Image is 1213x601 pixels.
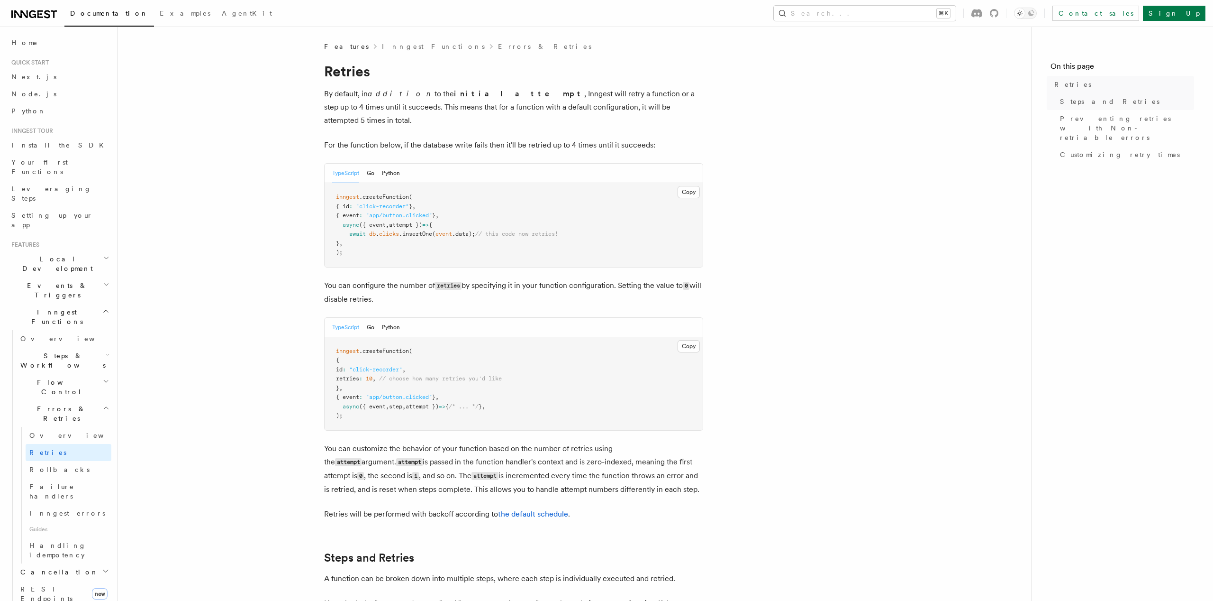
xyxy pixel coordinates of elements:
span: } [479,403,482,410]
span: , [482,403,485,410]
a: Preventing retries with Non-retriable errors [1056,110,1194,146]
span: { event [336,212,359,219]
span: retries [336,375,359,382]
span: . [376,231,379,237]
span: : [359,394,362,400]
span: Overview [20,335,118,342]
span: Features [8,241,39,249]
span: } [432,394,435,400]
span: Guides [26,522,111,537]
span: ( [409,194,412,200]
span: Inngest Functions [8,307,102,326]
a: Inngest errors [26,505,111,522]
span: , [435,212,439,219]
button: Errors & Retries [17,400,111,427]
a: Errors & Retries [498,42,591,51]
span: .createFunction [359,348,409,354]
span: Rollbacks [29,466,90,473]
em: addition [368,89,435,98]
span: Steps & Workflows [17,351,106,370]
a: Overview [17,330,111,347]
span: => [422,222,429,228]
span: Next.js [11,73,56,81]
span: AgentKit [222,9,272,17]
span: Overview [29,432,127,439]
a: AgentKit [216,3,278,26]
span: Retries [1054,80,1091,89]
button: TypeScript [332,164,359,183]
span: id [336,366,343,373]
a: Customizing retry times [1056,146,1194,163]
span: Local Development [8,254,103,273]
a: Failure handlers [26,478,111,505]
a: Retries [26,444,111,461]
span: "app/button.clicked" [366,212,432,219]
span: Cancellation [17,567,99,577]
span: attempt }) [389,222,422,228]
span: Features [324,42,369,51]
p: You can configure the number of by specifying it in your function configuration. Setting the valu... [324,279,703,306]
code: 1 [412,472,419,480]
span: new [92,588,108,600]
p: You can customize the behavior of your function based on the number of retries using the argument... [324,442,703,496]
a: Examples [154,3,216,26]
span: ( [432,231,435,237]
a: Retries [1050,76,1194,93]
p: Retries will be performed with backoff according to . [324,508,703,521]
span: Examples [160,9,210,17]
span: Documentation [70,9,148,17]
a: Setting up your app [8,207,111,233]
span: } [336,240,339,247]
span: attempt }) [406,403,439,410]
span: Install the SDK [11,141,109,149]
span: ( [409,348,412,354]
button: Python [382,318,400,337]
span: event [435,231,452,237]
a: Home [8,34,111,51]
code: 0 [683,282,689,290]
span: } [336,385,339,391]
span: { [445,403,449,410]
kbd: ⌘K [937,9,950,18]
span: Home [11,38,38,47]
button: Copy [678,340,700,352]
a: Node.js [8,85,111,102]
button: Go [367,164,374,183]
a: Your first Functions [8,154,111,180]
a: Steps and Retries [1056,93,1194,110]
button: Local Development [8,250,111,277]
span: { event [336,394,359,400]
span: async [343,403,359,410]
span: , [339,385,343,391]
span: await [349,231,366,237]
button: Toggle dark mode [1014,8,1037,19]
span: , [435,394,439,400]
span: Preventing retries with Non-retriable errors [1060,114,1194,142]
button: Inngest Functions [8,304,111,330]
span: Node.js [11,90,56,98]
span: => [439,403,445,410]
a: Next.js [8,68,111,85]
span: Customizing retry times [1060,150,1180,159]
span: inngest [336,194,359,200]
span: Python [11,107,46,115]
span: Leveraging Steps [11,185,91,202]
a: Contact sales [1052,6,1139,21]
h4: On this page [1050,61,1194,76]
span: Failure handlers [29,483,74,500]
h1: Retries [324,63,703,80]
span: { [429,222,432,228]
span: Inngest errors [29,509,105,517]
button: Search...⌘K [774,6,956,21]
span: { id [336,203,349,210]
a: Sign Up [1143,6,1205,21]
span: inngest [336,348,359,354]
span: , [412,203,416,210]
span: ); [336,249,343,256]
span: Quick start [8,59,49,66]
button: Go [367,318,374,337]
a: Inngest Functions [382,42,485,51]
span: Handling idempotency [29,542,86,559]
span: , [372,375,376,382]
span: async [343,222,359,228]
